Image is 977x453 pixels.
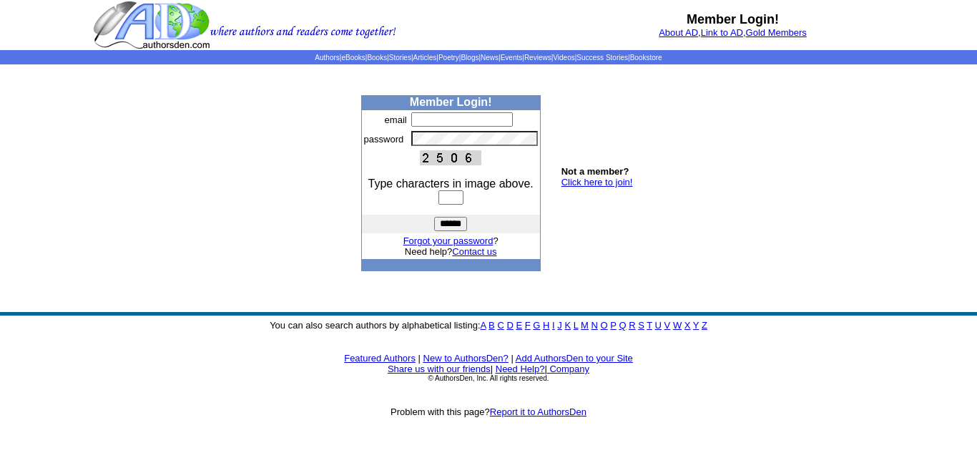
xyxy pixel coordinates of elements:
[525,320,531,331] a: F
[403,235,494,246] a: Forgot your password
[452,246,496,257] a: Contact us
[581,320,589,331] a: M
[315,54,662,62] span: | | | | | | | | | | | |
[368,177,534,190] font: Type characters in image above.
[549,364,589,374] a: Company
[524,54,551,62] a: Reviews
[388,364,491,374] a: Share us with our friends
[496,364,545,374] a: Need Help?
[270,320,707,331] font: You can also search authors by alphabetical listing:
[481,54,499,62] a: News
[630,54,662,62] a: Bookstore
[543,320,549,331] a: H
[638,320,644,331] a: S
[506,320,513,331] a: D
[420,150,481,165] img: This Is CAPTCHA Image
[315,54,339,62] a: Authors
[647,320,652,331] a: T
[405,246,497,257] font: Need help?
[410,96,492,108] b: Member Login!
[552,320,555,331] a: I
[418,353,421,364] font: |
[511,353,513,364] font: |
[341,54,365,62] a: eBooks
[423,353,509,364] a: New to AuthorsDen?
[497,320,504,331] a: C
[574,320,579,331] a: L
[601,320,608,331] a: O
[438,54,459,62] a: Poetry
[610,320,616,331] a: P
[491,364,493,374] font: |
[659,27,698,38] a: About AD
[564,320,571,331] a: K
[516,353,633,364] a: Add AuthorsDen to your Site
[385,115,407,125] font: email
[629,320,635,331] a: R
[488,320,495,331] a: B
[561,177,633,187] a: Click here to join!
[364,134,404,145] font: password
[687,12,779,26] b: Member Login!
[701,27,743,38] a: Link to AD
[693,320,699,331] a: Y
[655,320,662,331] a: U
[501,54,523,62] a: Events
[746,27,807,38] a: Gold Members
[664,320,671,331] a: V
[413,54,437,62] a: Articles
[490,406,586,417] a: Report it to AuthorsDen
[619,320,626,331] a: Q
[389,54,411,62] a: Stories
[428,374,549,382] font: © AuthorsDen, Inc. All rights reserved.
[576,54,628,62] a: Success Stories
[533,320,540,331] a: G
[702,320,707,331] a: Z
[481,320,486,331] a: A
[403,235,499,246] font: ?
[557,320,562,331] a: J
[561,166,629,177] b: Not a member?
[673,320,682,331] a: W
[516,320,522,331] a: E
[344,353,416,364] a: Featured Authors
[367,54,387,62] a: Books
[591,320,598,331] a: N
[461,54,478,62] a: Blogs
[391,406,586,417] font: Problem with this page?
[544,364,589,374] font: |
[684,320,691,331] a: X
[553,54,574,62] a: Videos
[659,27,807,38] font: , ,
